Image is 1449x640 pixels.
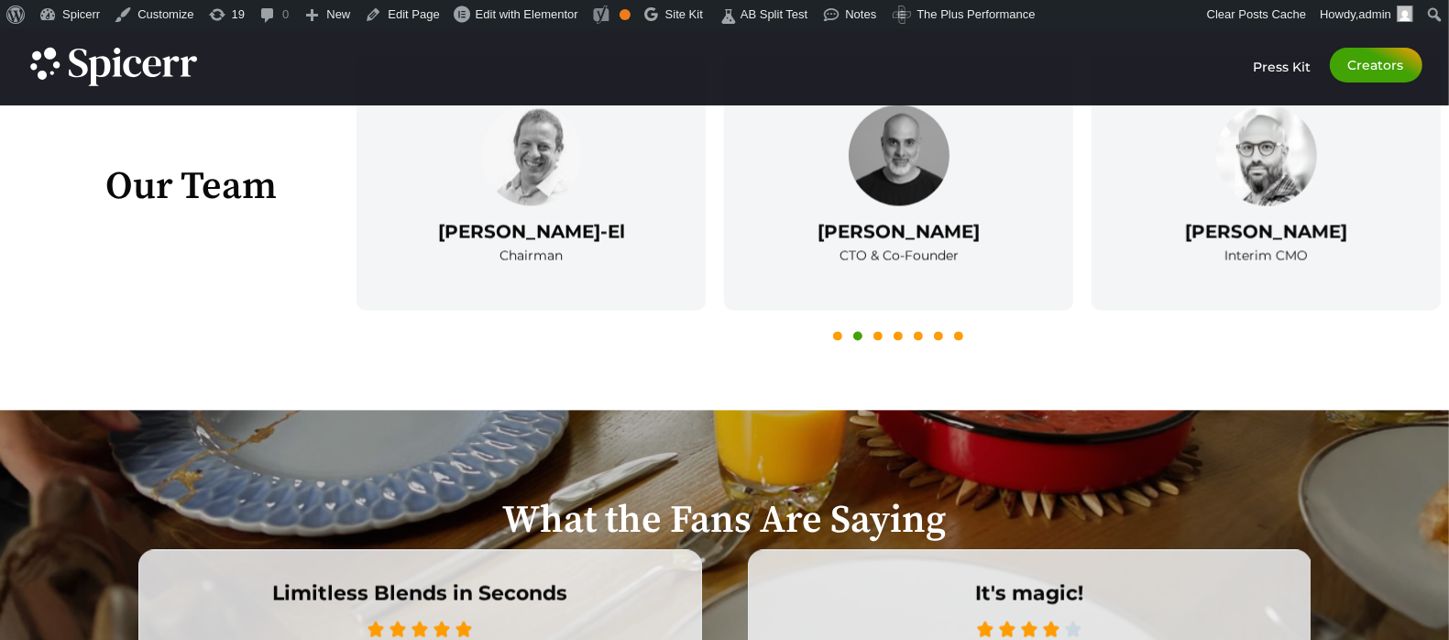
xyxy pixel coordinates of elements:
[1092,248,1441,261] div: Interim CMO
[1359,7,1391,21] span: admin
[476,7,578,21] span: Edit with Elementor
[620,9,631,20] div: OK
[481,105,582,205] img: A person with curly hair smiling broadly in a black-and-white portrait, wearing a collared shirt,...
[724,222,1073,240] h3: [PERSON_NAME]
[357,222,706,240] h3: [PERSON_NAME]-El
[849,105,950,205] img: A person with a beard and shaved head is shown in a grayscale portrait, wearing a dark shirt, aga...
[833,331,842,340] button: 1 of 3
[665,7,703,21] span: Site Kit
[1216,105,1317,205] img: I'm unable to identify or describe the person in the image.
[167,578,674,617] span: Limitless Blends in Seconds
[954,331,963,340] button: 7 of 3
[914,331,923,340] button: 5 of 3
[1348,59,1404,72] span: Creators
[776,578,1283,617] span: It's magic!
[894,331,903,340] button: 4 of 3
[873,331,883,340] button: 3 of 3
[1330,48,1422,83] a: Creators
[82,502,1367,540] h2: What the Fans Are Saying
[1254,48,1312,75] a: Press Kit
[1254,59,1312,75] span: Press Kit
[724,248,1073,261] div: CTO & Co-Founder
[357,248,706,261] div: Chairman
[43,168,338,206] h2: Our Team
[1092,222,1441,240] h3: [PERSON_NAME]
[934,331,943,340] button: 6 of 3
